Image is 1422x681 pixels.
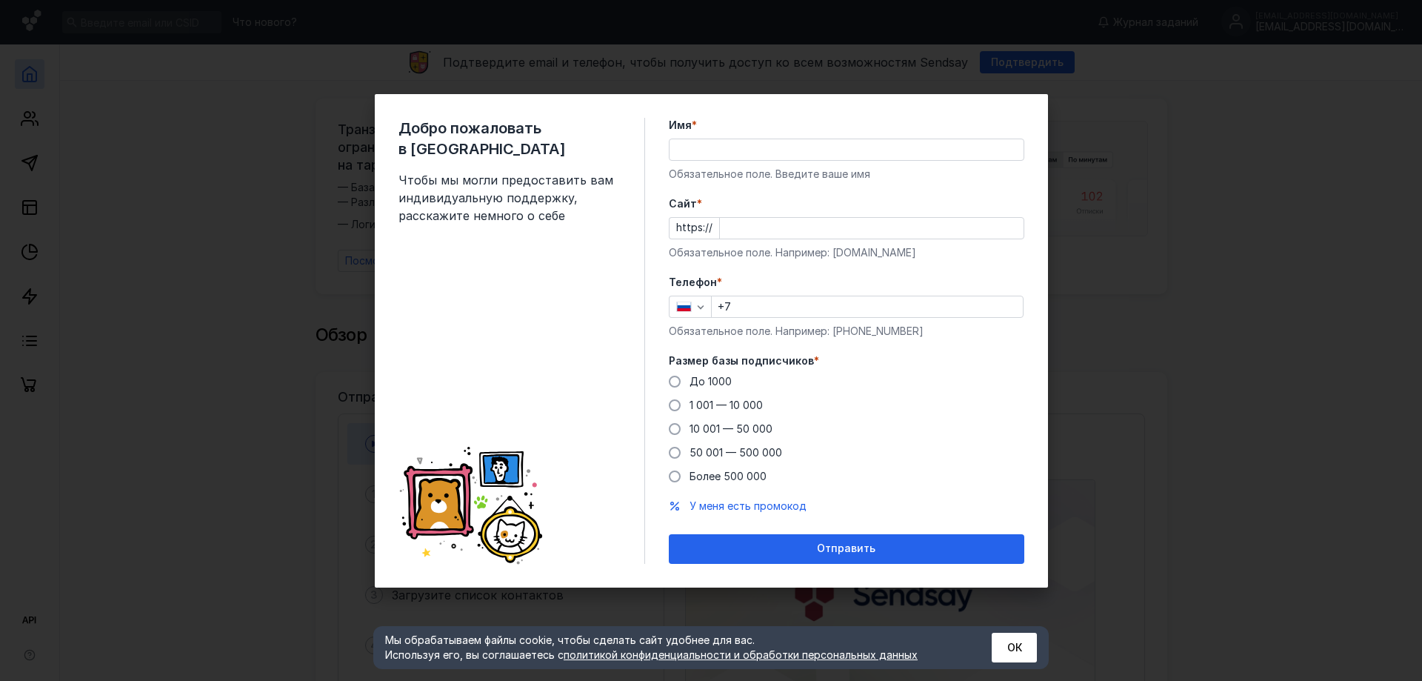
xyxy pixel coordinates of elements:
span: 1 001 — 10 000 [690,399,763,411]
button: Отправить [669,534,1024,564]
div: Обязательное поле. Например: [PHONE_NUMBER] [669,324,1024,339]
span: До 1000 [690,375,732,388]
span: У меня есть промокод [690,499,807,512]
span: 50 001 — 500 000 [690,446,782,459]
button: ОК [992,633,1037,662]
div: Мы обрабатываем файлы cookie, чтобы сделать сайт удобнее для вас. Используя его, вы соглашаетесь c [385,633,955,662]
span: Отправить [817,542,875,555]
span: Имя [669,118,692,133]
span: Чтобы мы могли предоставить вам индивидуальную поддержку, расскажите немного о себе [398,171,621,225]
span: Телефон [669,275,717,290]
div: Обязательное поле. Введите ваше имя [669,167,1024,182]
div: Обязательное поле. Например: [DOMAIN_NAME] [669,245,1024,260]
span: Добро пожаловать в [GEOGRAPHIC_DATA] [398,118,621,159]
span: Более 500 000 [690,470,767,482]
a: политикой конфиденциальности и обработки персональных данных [564,648,918,661]
span: Размер базы подписчиков [669,353,814,368]
span: 10 001 — 50 000 [690,422,772,435]
button: У меня есть промокод [690,499,807,514]
span: Cайт [669,196,697,211]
